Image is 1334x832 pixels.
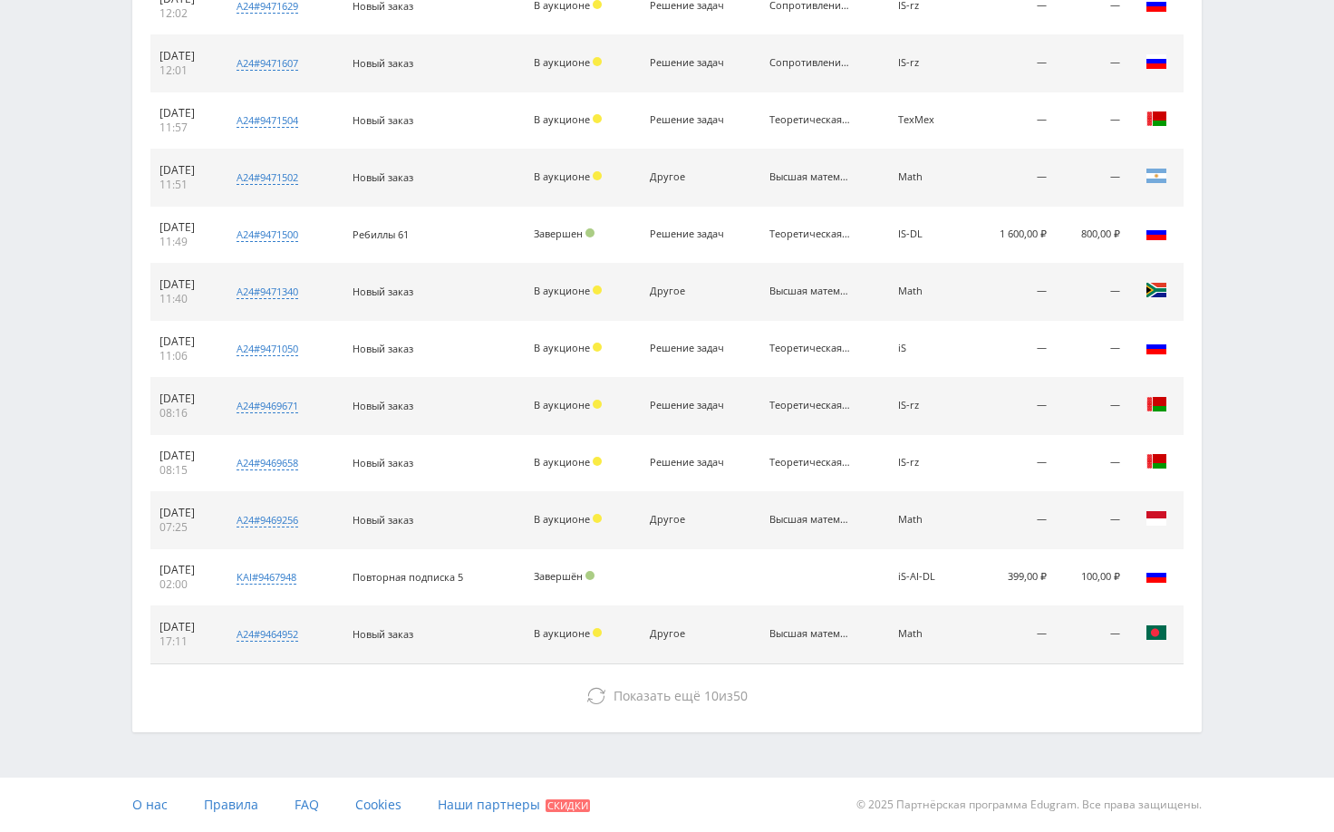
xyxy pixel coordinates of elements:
div: Теоретическая механика [769,114,851,126]
span: Холд [593,57,602,66]
td: — [1056,150,1129,207]
div: Решение задач [650,114,731,126]
div: Высшая математика [769,171,851,183]
div: Другое [650,628,731,640]
img: rus.png [1145,222,1167,244]
td: 800,00 ₽ [1056,207,1129,264]
span: Новый заказ [353,170,413,184]
td: — [1056,92,1129,150]
div: © 2025 Партнёрская программа Edugram. Все права защищены. [676,778,1202,832]
span: Холд [593,285,602,295]
div: 11:40 [159,292,210,306]
img: bgd.png [1145,622,1167,643]
div: IS-rz [898,457,957,469]
span: Холд [593,343,602,352]
div: iS-AI-DL [898,571,957,583]
span: Ребиллы 61 [353,227,409,241]
span: В аукционе [534,341,590,354]
div: a24#9464952 [237,627,298,642]
div: a24#9471340 [237,285,298,299]
div: iS [898,343,957,354]
div: 08:15 [159,463,210,478]
span: Новый заказ [353,285,413,298]
img: zaf.png [1145,279,1167,301]
span: В аукционе [534,455,590,469]
div: Решение задач [650,228,731,240]
td: 1 600,00 ₽ [966,207,1056,264]
div: 11:57 [159,121,210,135]
span: Новый заказ [353,113,413,127]
span: В аукционе [534,398,590,411]
span: Холд [593,628,602,637]
div: Высшая математика [769,514,851,526]
td: — [1056,35,1129,92]
div: a24#9469256 [237,513,298,527]
span: Холд [593,171,602,180]
td: — [966,264,1056,321]
span: Скидки [546,799,590,812]
td: — [1056,264,1129,321]
span: В аукционе [534,169,590,183]
div: 08:16 [159,406,210,421]
span: О нас [132,796,168,813]
img: blr.png [1145,393,1167,415]
div: Решение задач [650,400,731,411]
div: IS-rz [898,57,957,69]
td: — [966,92,1056,150]
td: — [1056,378,1129,435]
div: Другое [650,285,731,297]
a: Cookies [355,778,401,832]
td: — [1056,606,1129,663]
div: 12:02 [159,6,210,21]
td: — [966,606,1056,663]
span: из [614,687,748,704]
div: Теоретическая механика [769,228,851,240]
div: ТехМех [898,114,957,126]
span: Завершен [534,227,583,240]
div: [DATE] [159,334,210,349]
span: Правила [204,796,258,813]
td: — [1056,321,1129,378]
td: — [966,150,1056,207]
img: rus.png [1145,336,1167,358]
div: 11:06 [159,349,210,363]
span: В аукционе [534,55,590,69]
button: Показать ещё 10из50 [150,678,1184,714]
span: В аукционе [534,626,590,640]
span: 50 [733,687,748,704]
td: — [1056,492,1129,549]
div: IS-rz [898,400,957,411]
div: a24#9471502 [237,170,298,185]
span: Холд [593,457,602,466]
td: — [966,378,1056,435]
div: [DATE] [159,49,210,63]
div: Решение задач [650,457,731,469]
span: Новый заказ [353,342,413,355]
div: Решение задач [650,57,731,69]
td: — [1056,435,1129,492]
div: IS-DL [898,228,957,240]
span: Повторная подписка 5 [353,570,463,584]
div: a24#9469671 [237,399,298,413]
span: Холд [593,114,602,123]
span: Новый заказ [353,456,413,469]
div: [DATE] [159,449,210,463]
div: 07:25 [159,520,210,535]
div: [DATE] [159,392,210,406]
td: — [966,435,1056,492]
td: — [966,35,1056,92]
div: [DATE] [159,163,210,178]
div: a24#9471504 [237,113,298,128]
div: a24#9471050 [237,342,298,356]
span: Подтвержден [585,228,594,237]
div: [DATE] [159,106,210,121]
div: a24#9471607 [237,56,298,71]
div: [DATE] [159,620,210,634]
span: Новый заказ [353,513,413,527]
div: Высшая математика [769,628,851,640]
span: Холд [593,400,602,409]
div: kai#9467948 [237,570,296,585]
div: Math [898,171,957,183]
img: rus.png [1145,565,1167,586]
span: Подтвержден [585,571,594,580]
